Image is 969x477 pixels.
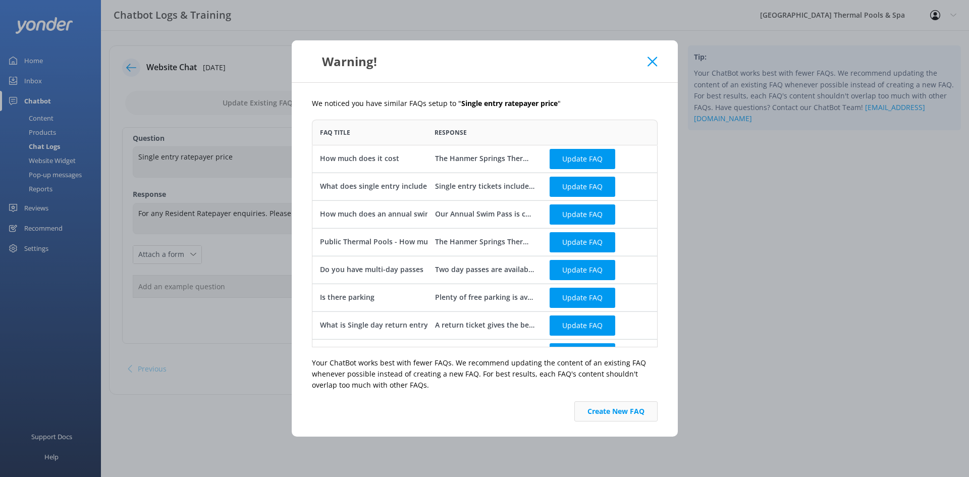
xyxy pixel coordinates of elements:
[550,176,615,196] button: Update FAQ
[320,181,427,192] div: What does single entry include
[435,153,534,164] div: The Hanmer Springs Thermal Pool single entry prices start at $40 per adult (16+ yrs), $23 per chi...
[550,204,615,224] button: Update FAQ
[320,153,399,164] div: How much does it cost
[320,264,423,275] div: Do you have multi-day passes
[550,259,615,280] button: Update FAQ
[320,292,374,303] div: Is there parking
[550,148,615,169] button: Update FAQ
[435,236,534,247] div: The Hanmer Springs Thermal Pool single entry prices start at $40 per adult (16+ yrs), $23 per chi...
[312,173,658,200] div: row
[435,264,534,275] div: Two day passes are available from our website at [URL][DOMAIN_NAME]. We do not currently offer 3+...
[435,320,534,331] div: A return ticket gives the bearer the opportunity to visit the pools twice [DATE]. It is not a mul...
[312,228,658,256] div: row
[435,181,534,192] div: Single entry tickets include access to all 22 of our outdoor pools and hydroslide usage.
[550,287,615,307] button: Update FAQ
[320,208,466,220] div: How much does an annual swim pass cost
[435,128,467,137] span: Response
[312,145,658,347] div: grid
[312,53,648,70] div: Warning!
[550,315,615,335] button: Update FAQ
[312,339,658,367] div: row
[435,292,534,303] div: Plenty of free parking is available outside the [GEOGRAPHIC_DATA] complex. You'll find campervan ...
[435,208,534,220] div: Our Annual Swim Pass is currently $409 for a couple and $569 for a family. For more information, ...
[648,57,657,67] button: Close
[320,320,431,331] div: What is Single day return entry?
[312,311,658,339] div: row
[550,343,615,363] button: Update FAQ
[320,128,350,137] span: FAQ Title
[461,98,558,108] b: Single entry ratepayer price
[312,256,658,284] div: row
[312,200,658,228] div: row
[550,232,615,252] button: Update FAQ
[312,98,658,109] p: We noticed you have similar FAQs setup to " "
[312,284,658,311] div: row
[312,357,658,391] p: Your ChatBot works best with fewer FAQs. We recommend updating the content of an existing FAQ whe...
[320,236,527,247] div: Public Thermal Pools - How much do pool entry tickets cost
[312,145,658,173] div: row
[574,401,658,421] button: Create New FAQ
